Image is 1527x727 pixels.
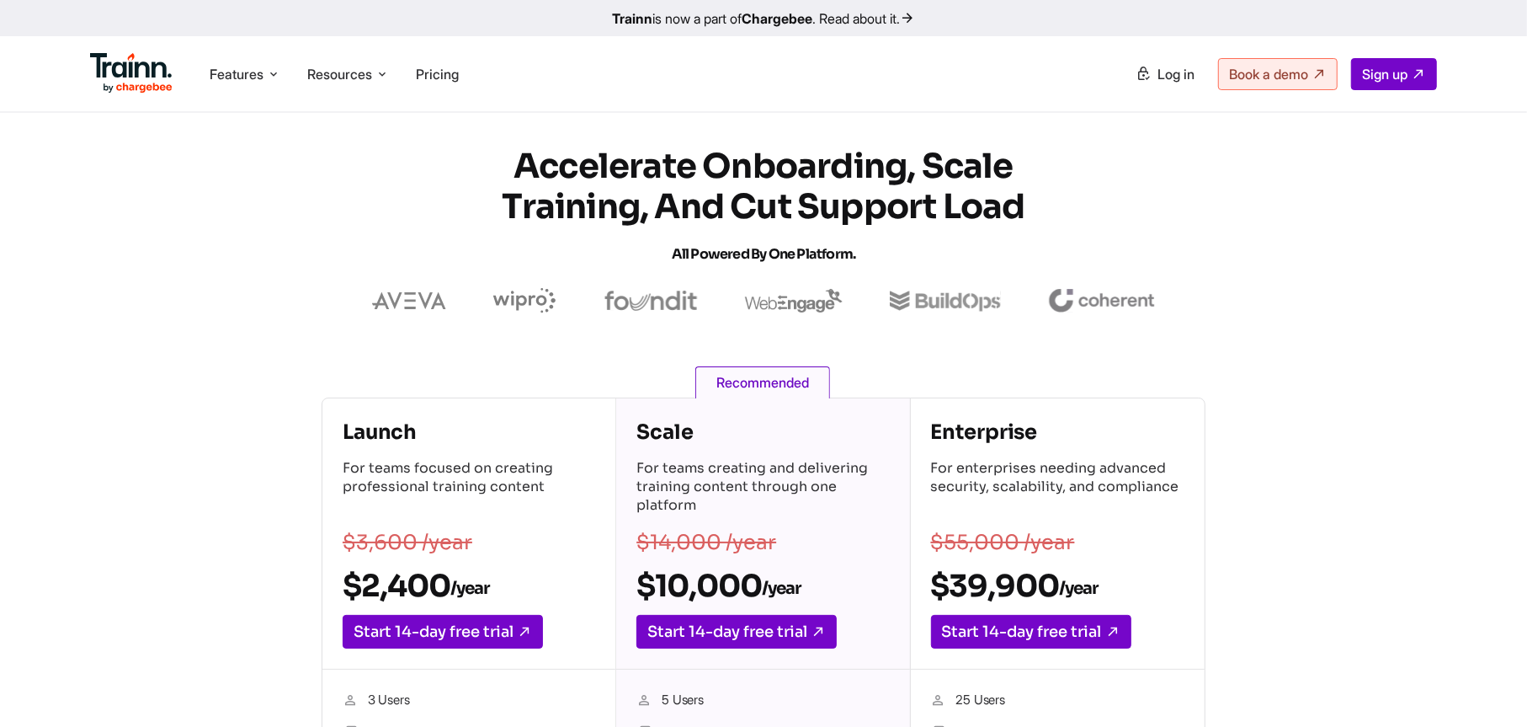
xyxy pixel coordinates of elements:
iframe: Chat Widget [1443,646,1527,727]
s: $55,000 /year [931,530,1075,555]
img: Trainn Logo [90,53,173,94]
div: Domain: [DOMAIN_NAME] [44,44,185,57]
img: logo_orange.svg [27,27,40,40]
sub: /year [450,578,489,599]
p: For teams creating and delivering training content through one platform [636,459,889,518]
p: For enterprises needing advanced security, scalability, and compliance [931,459,1184,518]
b: Chargebee [742,10,812,27]
img: buildops logo [890,291,1000,312]
span: Log in [1157,66,1194,83]
img: wipro logo [493,288,556,313]
a: Sign up [1351,58,1437,90]
span: All Powered by One Platform. [672,245,856,263]
sub: /year [1060,578,1099,599]
b: Trainn [612,10,652,27]
li: 3 Users [343,690,595,712]
span: Sign up [1362,66,1407,83]
a: Pricing [416,66,459,83]
div: v 4.0.25 [47,27,82,40]
h4: Enterprise [931,419,1184,446]
span: Resources [307,65,372,83]
li: 5 Users [636,690,889,712]
div: Domain Overview [64,99,151,110]
a: Log in [1125,59,1205,89]
img: website_grey.svg [27,44,40,57]
h4: Scale [636,419,889,446]
a: Start 14-day free trial [343,615,543,649]
img: tab_domain_overview_orange.svg [45,98,59,111]
img: webengage logo [745,289,843,313]
img: foundit logo [604,291,698,311]
s: $3,600 /year [343,530,472,555]
s: $14,000 /year [636,530,776,555]
span: Recommended [695,366,830,398]
h2: $10,000 [636,567,889,605]
div: Keywords by Traffic [186,99,284,110]
p: For teams focused on creating professional training content [343,459,595,518]
span: Book a demo [1229,66,1308,83]
h2: $2,400 [343,567,595,605]
img: coherent logo [1048,289,1155,313]
a: Start 14-day free trial [931,615,1131,649]
a: Start 14-day free trial [636,615,837,649]
img: aveva logo [372,292,446,309]
sub: /year [762,578,801,599]
h1: Accelerate Onboarding, Scale Training, and Cut Support Load [460,147,1067,275]
li: 25 Users [931,690,1184,712]
img: tab_keywords_by_traffic_grey.svg [168,98,181,111]
h4: Launch [343,419,595,446]
h2: $39,900 [931,567,1184,605]
a: Book a demo [1218,58,1338,90]
span: Features [210,65,263,83]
